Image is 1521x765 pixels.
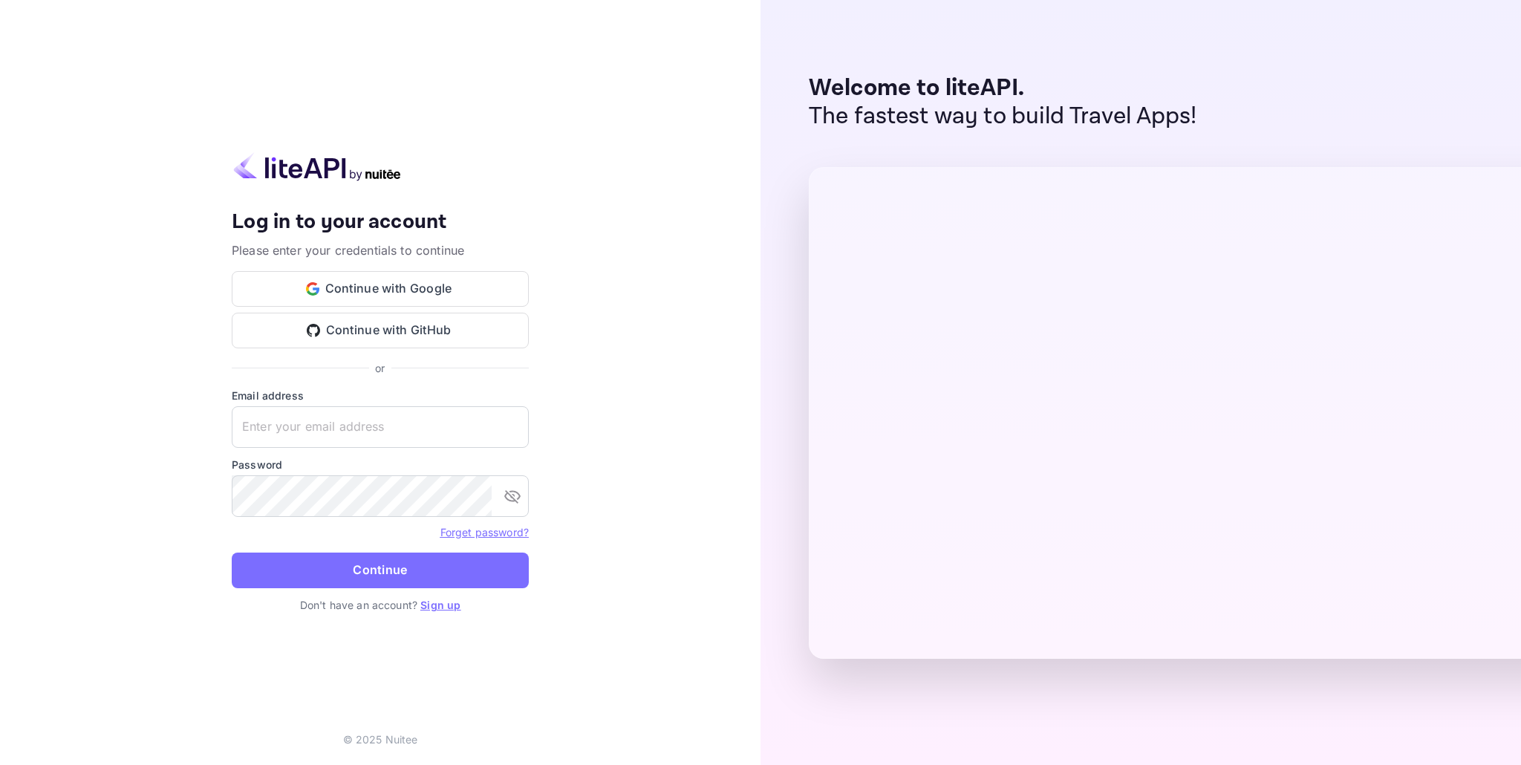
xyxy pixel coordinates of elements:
p: © 2025 Nuitee [343,732,418,747]
h4: Log in to your account [232,209,529,235]
img: liteapi [232,152,403,181]
p: Don't have an account? [232,597,529,613]
p: Welcome to liteAPI. [809,74,1197,102]
a: Forget password? [440,524,529,539]
label: Password [232,457,529,472]
button: toggle password visibility [498,481,527,511]
button: Continue [232,553,529,588]
p: The fastest way to build Travel Apps! [809,102,1197,131]
label: Email address [232,388,529,403]
button: Continue with GitHub [232,313,529,348]
p: Please enter your credentials to continue [232,241,529,259]
a: Forget password? [440,526,529,538]
p: or [375,360,385,376]
a: Sign up [420,599,460,611]
button: Continue with Google [232,271,529,307]
input: Enter your email address [232,406,529,448]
